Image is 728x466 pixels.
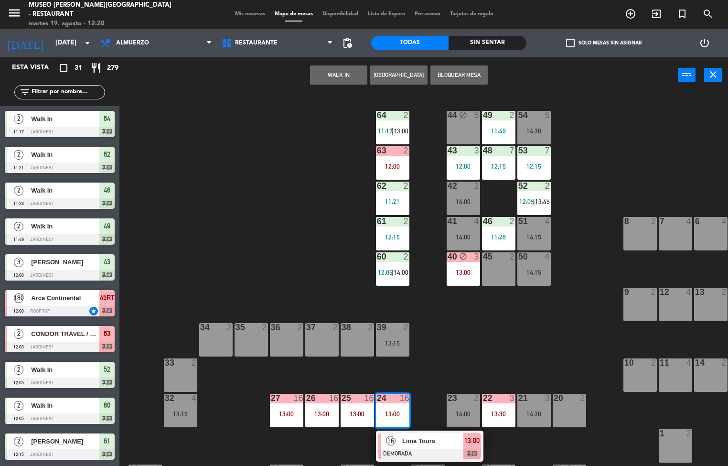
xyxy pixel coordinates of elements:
[329,394,338,402] div: 16
[447,269,480,276] div: 13:00
[518,146,519,155] div: 53
[721,358,727,367] div: 2
[378,269,393,276] span: 12:05
[695,288,696,296] div: 13
[482,163,515,170] div: 12:15
[509,146,515,155] div: 7
[545,252,550,261] div: 4
[482,128,515,134] div: 11:49
[403,217,409,226] div: 2
[235,40,278,46] span: Restaurante
[447,411,480,417] div: 14:00
[14,258,23,267] span: 3
[200,323,201,332] div: 34
[376,411,409,417] div: 13:00
[545,182,550,190] div: 2
[545,217,550,226] div: 4
[681,69,693,80] i: power_input
[14,186,23,195] span: 2
[474,182,480,190] div: 2
[430,65,488,85] button: Bloquear Mesa
[363,11,410,17] span: Lista de Espera
[678,68,696,82] button: power_input
[58,62,69,74] i: crop_square
[624,217,625,226] div: 8
[474,146,480,155] div: 3
[376,340,409,347] div: 13:15
[403,182,409,190] div: 2
[517,234,551,240] div: 14:15
[31,150,99,160] span: Walk In
[686,288,692,296] div: 4
[509,252,515,261] div: 2
[518,252,519,261] div: 50
[403,252,409,261] div: 2
[517,163,551,170] div: 12:15
[31,185,99,195] span: Walk In
[270,11,318,17] span: Mapa de mesas
[341,411,374,417] div: 13:00
[517,411,551,417] div: 14:30
[509,394,515,402] div: 3
[474,252,480,261] div: 3
[262,323,268,332] div: 2
[651,8,662,20] i: exit_to_app
[191,394,197,402] div: 4
[403,323,409,332] div: 2
[518,394,519,402] div: 21
[399,394,409,402] div: 16
[474,111,480,119] div: 5
[447,163,480,170] div: 12:00
[332,323,338,332] div: 2
[191,358,197,367] div: 2
[686,358,692,367] div: 4
[230,11,270,17] span: Mis reservas
[519,198,534,206] span: 12:05
[104,113,110,124] span: 64
[31,114,99,124] span: Walk In
[403,146,409,155] div: 2
[104,184,110,196] span: 46
[31,401,99,411] span: Walk In
[90,62,102,74] i: restaurant
[376,163,409,170] div: 12:00
[509,111,515,119] div: 2
[104,328,110,339] span: 63
[31,221,99,231] span: Walk In
[464,435,480,446] span: 13:00
[31,293,99,303] span: Arca Continental
[517,269,551,276] div: 14:15
[116,40,149,46] span: Almuerzo
[651,217,656,226] div: 2
[100,292,115,303] span: 45RT
[474,394,480,402] div: 2
[580,394,586,402] div: 2
[518,217,519,226] div: 51
[370,65,428,85] button: [GEOGRAPHIC_DATA]
[164,411,197,417] div: 13:15
[14,293,23,303] span: 180
[686,217,692,226] div: 4
[310,65,367,85] button: WALK IN
[699,37,710,49] i: power_settings_new
[29,19,175,29] div: martes 19. agosto - 12:20
[721,288,727,296] div: 2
